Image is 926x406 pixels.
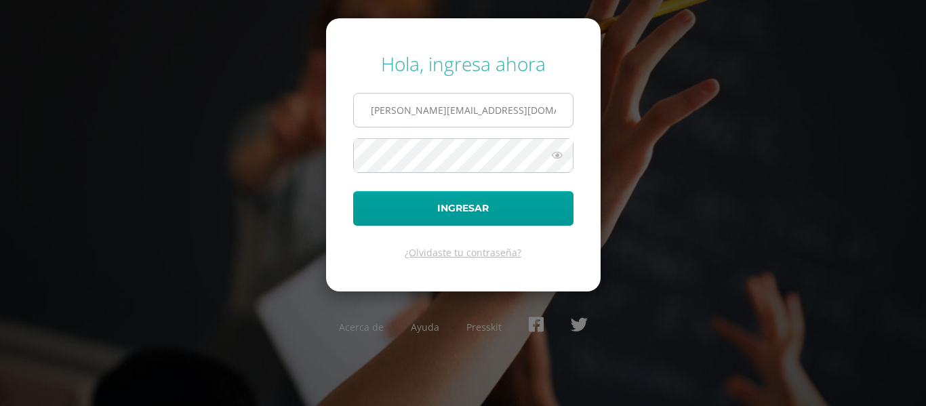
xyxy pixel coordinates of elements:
[466,321,502,333] a: Presskit
[353,51,573,77] div: Hola, ingresa ahora
[353,191,573,226] button: Ingresar
[405,246,521,259] a: ¿Olvidaste tu contraseña?
[339,321,384,333] a: Acerca de
[411,321,439,333] a: Ayuda
[354,94,573,127] input: Correo electrónico o usuario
